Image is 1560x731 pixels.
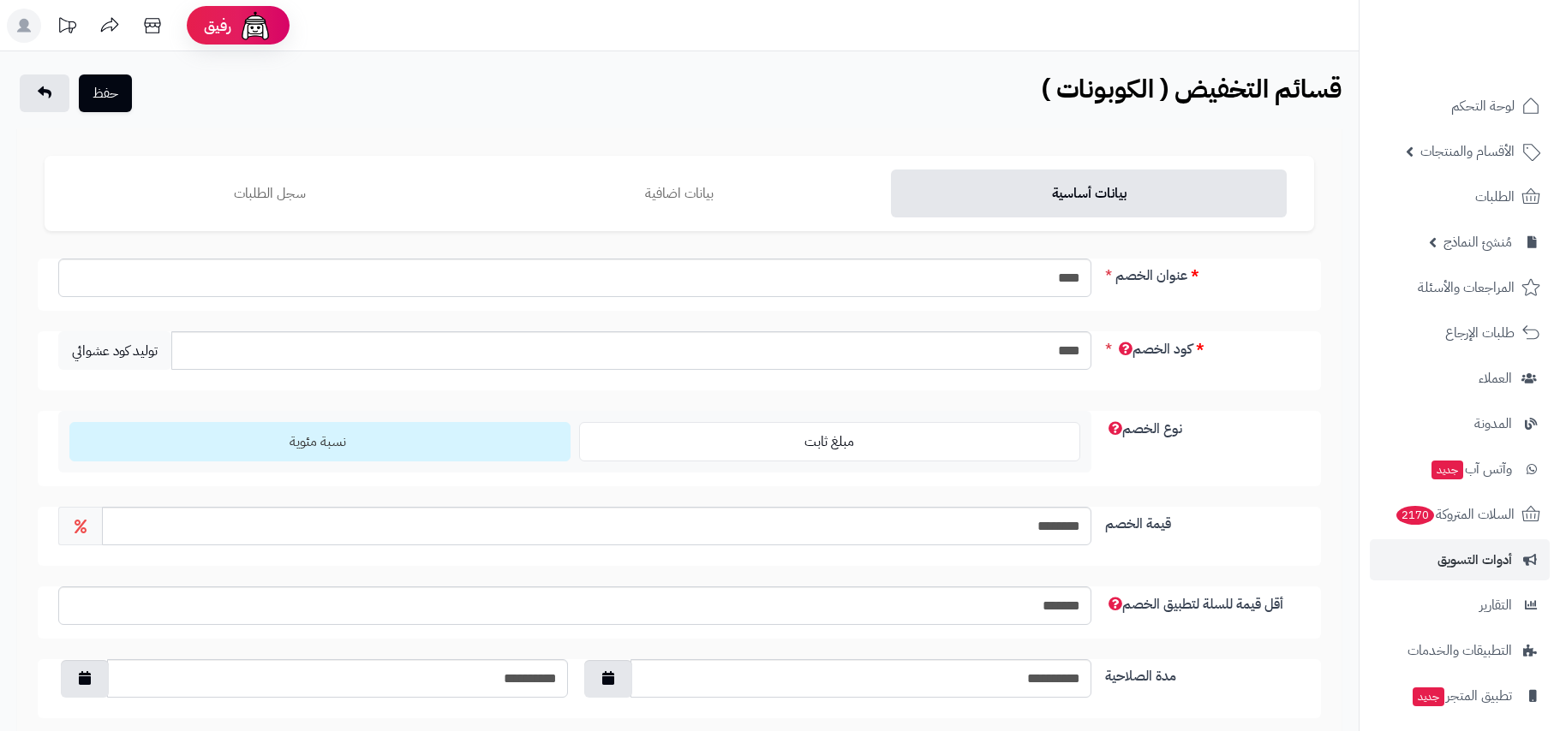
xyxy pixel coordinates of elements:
[1370,449,1550,490] a: وآتس آبجديد
[1474,412,1512,436] span: المدونة
[1042,69,1342,108] b: قسائم التخفيض ( الكوبونات )
[1420,140,1515,163] span: الأقسام والمنتجات
[58,331,171,370] span: توليد كود عشوائي
[1408,639,1512,663] span: التطبيقات والخدمات
[1370,630,1550,671] a: التطبيقات والخدمات
[1105,419,1182,439] span: نوع الخصم
[1430,457,1512,481] span: وآتس آب
[481,169,877,217] a: بيانات اضافية
[72,169,468,217] a: سجل الطلبات
[204,15,231,36] span: رفيق
[1418,276,1515,300] span: المراجعات والأسئلة
[1475,185,1515,209] span: الطلبات
[1443,230,1512,254] span: مُنشئ النماذج
[1479,366,1512,390] span: العملاء
[891,169,1287,217] a: بيانات أساسية
[1370,585,1550,626] a: التقارير
[1098,259,1307,286] label: عنوان الخصم
[1479,593,1512,617] span: التقارير
[1370,675,1550,716] a: تطبيق المتجرجديد
[1396,506,1434,525] span: 2170
[1098,659,1307,686] label: مدة الصلاحية
[1395,502,1515,526] span: السلات المتروكة
[79,74,132,112] button: حفظ
[1437,548,1512,572] span: أدوات التسويق
[1098,507,1307,534] label: قيمة الخصم
[1411,684,1512,708] span: تطبيق المتجر
[1370,176,1550,217] a: الطلبات
[804,431,854,452] span: مبلغ ثابت
[1105,594,1283,615] span: أقل قيمة للسلة لتطبيق الخصم
[1370,358,1550,399] a: العملاء
[1431,461,1463,479] span: جديد
[1451,94,1515,118] span: لوحة التحكم
[290,431,346,452] span: نسبة مئوية
[1445,321,1515,345] span: طلبات الإرجاع
[1370,312,1550,354] a: طلبات الإرجاع
[1413,687,1444,706] span: جديد
[1370,403,1550,444] a: المدونة
[1370,267,1550,308] a: المراجعات والأسئلة
[1370,86,1550,127] a: لوحة التحكم
[1370,539,1550,580] a: أدوات التسويق
[1370,494,1550,535] a: السلات المتروكة2170
[238,9,272,43] img: ai-face.png
[1115,339,1192,360] span: كود الخصم
[45,9,88,47] a: تحديثات المنصة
